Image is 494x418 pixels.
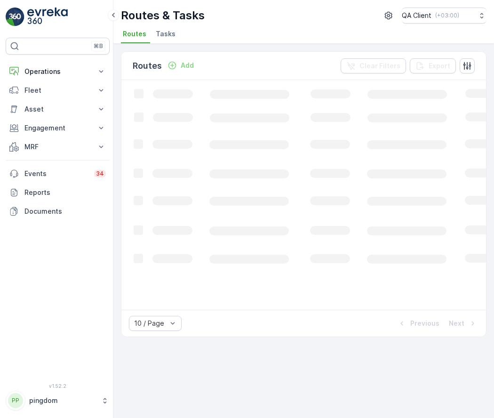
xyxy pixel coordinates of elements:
button: Previous [396,318,440,329]
p: Previous [410,319,439,328]
span: Tasks [156,29,175,39]
p: Next [449,319,464,328]
span: Routes [123,29,146,39]
p: Reports [24,188,106,197]
div: PP [8,393,23,408]
button: Fleet [6,81,110,100]
p: Events [24,169,88,178]
button: Export [410,58,456,73]
button: Clear Filters [341,58,406,73]
p: 34 [96,170,104,177]
p: Fleet [24,86,91,95]
p: Engagement [24,123,91,133]
button: Operations [6,62,110,81]
img: logo [6,8,24,26]
span: v 1.52.2 [6,383,110,389]
a: Events34 [6,164,110,183]
button: Next [448,318,478,329]
p: Add [181,61,194,70]
p: MRF [24,142,91,152]
button: QA Client(+03:00) [402,8,486,24]
p: QA Client [402,11,431,20]
button: PPpingdom [6,391,110,410]
p: Export [429,61,450,71]
button: MRF [6,137,110,156]
a: Documents [6,202,110,221]
p: pingdom [29,396,96,405]
p: Routes [133,59,162,72]
p: Clear Filters [359,61,400,71]
p: Documents [24,207,106,216]
p: Asset [24,104,91,114]
img: logo_light-DOdMpM7g.png [27,8,68,26]
p: ⌘B [94,42,103,50]
button: Add [164,60,198,71]
p: Operations [24,67,91,76]
p: ( +03:00 ) [435,12,459,19]
a: Reports [6,183,110,202]
button: Asset [6,100,110,119]
button: Engagement [6,119,110,137]
p: Routes & Tasks [121,8,205,23]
